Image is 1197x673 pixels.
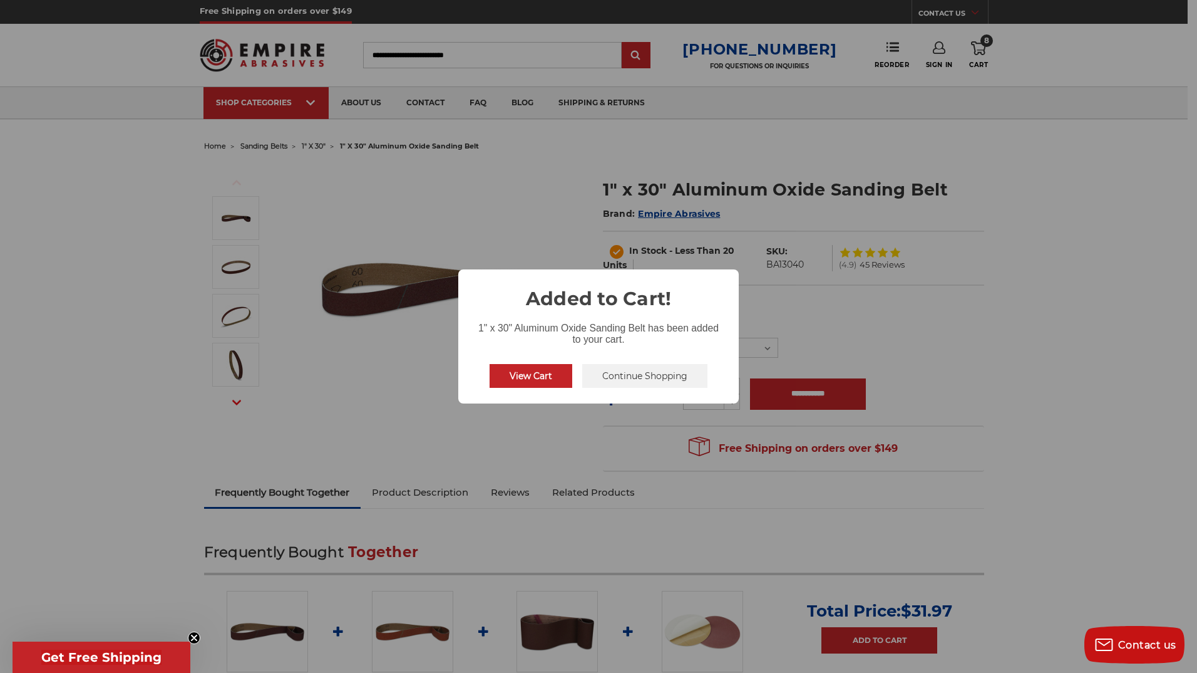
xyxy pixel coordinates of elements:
div: 1" x 30" Aluminum Oxide Sanding Belt has been added to your cart. [458,313,739,348]
button: Continue Shopping [582,364,707,388]
span: Get Free Shipping [41,650,162,665]
button: Contact us [1084,626,1184,664]
button: View Cart [490,364,572,388]
h2: Added to Cart! [458,269,739,313]
button: Close teaser [188,632,200,644]
span: Contact us [1118,639,1176,651]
